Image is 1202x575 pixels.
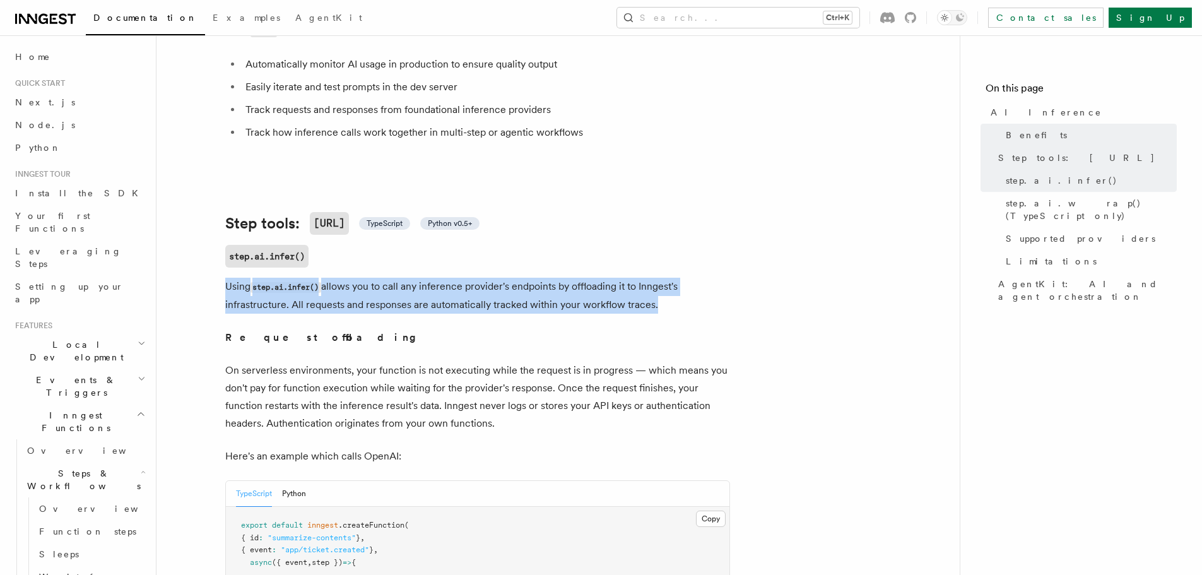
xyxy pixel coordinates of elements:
a: AgentKit [288,4,370,34]
a: Install the SDK [10,182,148,205]
span: Home [15,50,50,63]
button: Search...Ctrl+K [617,8,859,28]
a: step.ai.wrap() (TypeScript only) [1001,192,1177,227]
span: step }) [312,558,343,567]
li: Track how inference calls work together in multi-step or agentic workflows [242,124,730,141]
a: Examples [205,4,288,34]
span: Install the SDK [15,188,146,198]
span: Limitations [1006,255,1097,268]
a: Limitations [1001,250,1177,273]
span: Function steps [39,526,136,536]
span: { [351,558,356,567]
li: Easily iterate and test prompts in the dev server [242,78,730,96]
span: { id [241,533,259,542]
a: Python [10,136,148,159]
li: Automatically monitor AI usage in production to ensure quality output [242,56,730,73]
a: Overview [34,497,148,520]
span: Next.js [15,97,75,107]
strong: Request offloading [225,331,425,343]
span: => [343,558,351,567]
span: .createFunction [338,521,404,530]
span: Step tools: [URL] [998,151,1155,164]
a: Contact sales [988,8,1104,28]
span: Local Development [10,338,138,364]
a: Sign Up [1109,8,1192,28]
span: , [374,545,378,554]
a: Your first Functions [10,205,148,240]
span: "summarize-contents" [268,533,356,542]
span: Python [15,143,61,153]
span: export [241,521,268,530]
span: AgentKit: AI and agent orchestration [998,278,1177,303]
button: Events & Triggers [10,369,148,404]
span: ({ event [272,558,307,567]
button: TypeScript [236,481,272,507]
span: Python v0.5+ [428,218,472,228]
a: Home [10,45,148,68]
p: On serverless environments, your function is not executing while the request is in progress — whi... [225,362,730,432]
span: AgentKit [295,13,362,23]
a: Overview [22,439,148,462]
code: [URL] [310,212,349,235]
a: AI Inference [986,101,1177,124]
a: Sleeps [34,543,148,566]
span: Documentation [93,13,197,23]
a: Documentation [86,4,205,35]
span: : [259,533,263,542]
button: Copy [696,511,726,527]
a: Supported providers [1001,227,1177,250]
span: default [272,521,303,530]
span: Examples [213,13,280,23]
kbd: Ctrl+K [823,11,852,24]
a: Function steps [34,520,148,543]
span: AI Inference [991,106,1102,119]
a: Node.js [10,114,148,136]
span: Quick start [10,78,65,88]
span: Setting up your app [15,282,124,304]
code: [URL] [250,27,277,37]
a: Step tools: [URL] [993,146,1177,169]
a: Leveraging Steps [10,240,148,275]
span: Your first Functions [15,211,90,234]
button: Steps & Workflows [22,462,148,497]
a: Setting up your app [10,275,148,311]
button: Toggle dark mode [937,10,967,25]
a: Step tools:[URL] TypeScript Python v0.5+ [225,212,480,235]
h4: On this page [986,81,1177,101]
span: { event [241,545,272,554]
button: Local Development [10,333,148,369]
span: } [369,545,374,554]
p: Using allows you to call any inference provider's endpoints by offloading it to Inngest's infrast... [225,278,730,314]
button: Python [282,481,306,507]
a: AgentKit: AI and agent orchestration [993,273,1177,308]
a: Next.js [10,91,148,114]
span: Inngest tour [10,169,71,179]
span: step.ai.wrap() (TypeScript only) [1006,197,1177,222]
a: step.ai.infer() [225,245,309,268]
a: step.ai.infer() [1001,169,1177,192]
a: Benefits [1001,124,1177,146]
span: Benefits [1006,129,1067,141]
span: Supported providers [1006,232,1155,245]
p: Here's an example which calls OpenAI: [225,448,730,465]
span: "app/ticket.created" [281,545,369,554]
span: Sleeps [39,549,79,559]
span: Node.js [15,120,75,130]
span: Overview [39,504,169,514]
span: step.ai.infer() [1006,174,1117,187]
span: , [360,533,365,542]
span: , [307,558,312,567]
span: Inngest Functions [10,409,136,434]
span: ( [404,521,409,530]
code: step.ai.infer() [250,282,321,293]
span: } [356,533,360,542]
span: Overview [27,446,157,456]
span: : [272,545,276,554]
span: inngest [307,521,338,530]
span: Steps & Workflows [22,467,141,492]
span: TypeScript [367,218,403,228]
button: Inngest Functions [10,404,148,439]
span: Features [10,321,52,331]
li: Track requests and responses from foundational inference providers [242,101,730,119]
